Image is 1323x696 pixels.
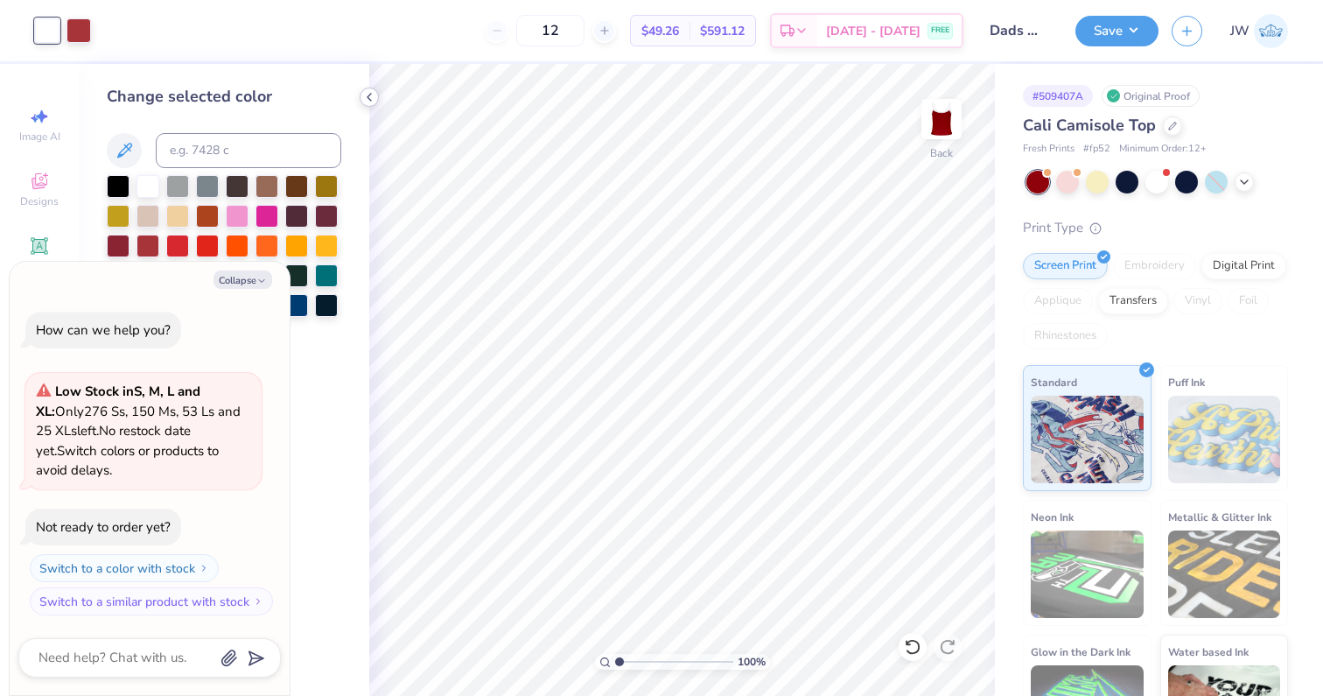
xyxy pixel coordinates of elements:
span: Metallic & Glitter Ink [1168,508,1271,526]
div: Applique [1023,288,1093,314]
div: Rhinestones [1023,323,1108,349]
img: Metallic & Glitter Ink [1168,531,1281,618]
div: Vinyl [1173,288,1222,314]
span: 100 % [738,654,766,670]
span: Water based Ink [1168,643,1249,661]
span: $591.12 [700,22,745,40]
img: Switch to a color with stock [199,563,209,573]
span: Puff Ink [1168,373,1205,391]
span: Image AI [19,130,60,144]
div: # 509407A [1023,85,1093,107]
div: Back [930,145,953,161]
span: Designs [20,194,59,208]
span: Minimum Order: 12 + [1119,142,1207,157]
span: No restock date yet. [36,422,191,460]
span: Standard [1031,373,1077,391]
input: Untitled Design [976,13,1062,48]
img: Neon Ink [1031,531,1144,618]
a: JW [1230,14,1288,48]
div: Embroidery [1113,253,1196,279]
button: Switch to a similar product with stock [30,587,273,615]
img: Back [924,102,959,137]
div: Change selected color [107,85,341,109]
div: Foil [1228,288,1269,314]
div: Digital Print [1201,253,1286,279]
span: FREE [931,25,949,37]
div: Original Proof [1102,85,1200,107]
div: Screen Print [1023,253,1108,279]
span: Glow in the Dark Ink [1031,643,1130,661]
img: Switch to a similar product with stock [253,596,263,607]
button: Collapse [213,271,272,289]
div: Not ready to order yet? [36,518,171,536]
button: Switch to a color with stock [30,554,219,582]
div: Transfers [1098,288,1168,314]
div: Print Type [1023,218,1288,238]
span: Neon Ink [1031,508,1074,526]
img: Standard [1031,396,1144,483]
input: – – [516,15,584,46]
span: JW [1230,21,1249,41]
button: Save [1075,16,1158,46]
span: Only 276 Ss, 150 Ms, 53 Ls and 25 XLs left. Switch colors or products to avoid delays. [36,383,241,479]
span: Add Text [18,259,60,273]
span: Fresh Prints [1023,142,1074,157]
span: $49.26 [641,22,679,40]
img: Jane White [1254,14,1288,48]
span: Cali Camisole Top [1023,115,1156,136]
input: e.g. 7428 c [156,133,341,168]
span: [DATE] - [DATE] [826,22,920,40]
strong: Low Stock in S, M, L and XL : [36,383,200,420]
img: Puff Ink [1168,396,1281,483]
span: # fp52 [1083,142,1110,157]
div: How can we help you? [36,321,171,339]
